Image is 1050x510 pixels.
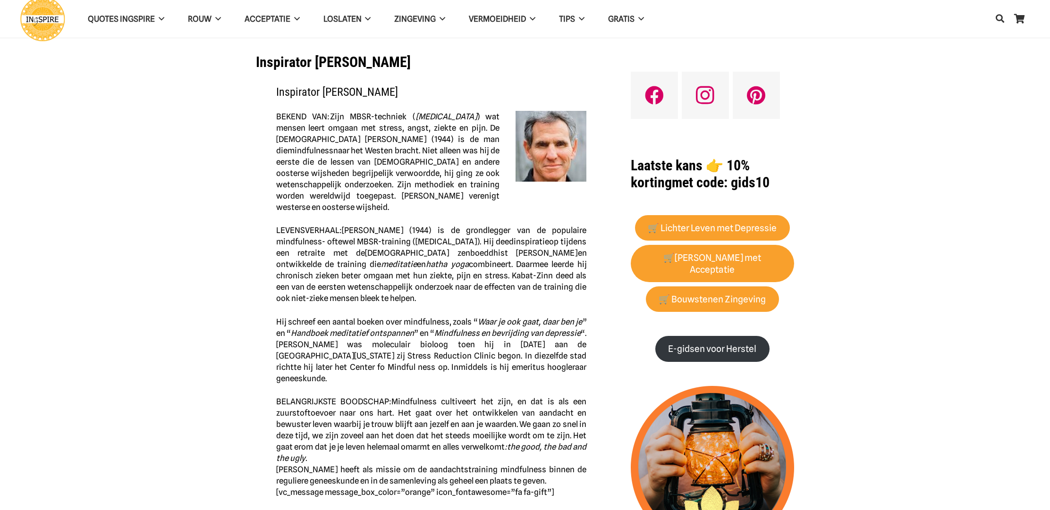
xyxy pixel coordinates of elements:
[648,223,777,234] strong: 🛒 Lichter Leven met Depressie
[416,112,477,121] em: [MEDICAL_DATA]
[631,72,678,119] a: Facebook
[659,294,766,305] strong: 🛒 Bouwstenen Zingeving
[631,157,750,191] strong: Laatste kans 👉 10% korting
[559,14,575,24] span: TIPS
[663,252,761,275] strong: 🛒[PERSON_NAME] met Acceptatie
[426,259,468,269] em: hatha yoga
[631,245,794,283] a: 🛒[PERSON_NAME] met Acceptatie
[176,7,233,31] a: ROUW
[188,14,212,24] span: ROUW
[394,14,436,24] span: Zingeving
[382,7,457,31] a: Zingeving
[478,317,582,326] em: Waar je ook gaat, daar ben je
[88,14,155,24] span: QUOTES INGSPIRE
[434,328,581,338] em: Mindfulness en bevrijding van depressie
[596,7,656,31] a: GRATIS
[276,442,587,463] strong: the good, the bad and the ugly.
[655,336,770,362] a: E-gidsen voor Herstel
[381,259,417,269] em: meditatie
[288,146,333,155] strong: mindfulness
[547,7,596,31] a: TIPS
[514,237,549,246] strong: inspiratie
[245,14,290,24] span: Acceptatie
[991,8,1009,30] a: Zoeken
[323,14,362,24] span: Loslaten
[276,397,391,406] strong: BELANGRIJKSTE BOODSCHAP:
[233,7,312,31] a: Acceptatie
[631,157,794,191] h1: met code: gids10
[256,54,607,71] h1: Inspirator [PERSON_NAME]
[469,14,526,24] span: VERMOEIDHEID
[276,317,587,383] span: Hij schreef een aantal boeken over mindfulness, zoals “ ” en “ ” en “ “. [PERSON_NAME] was molecu...
[312,7,383,31] a: Loslaten
[516,111,586,182] img: Mindful leven met mindfulness, Jon Kabat-Zinn
[276,226,587,303] span: [PERSON_NAME] (1944) is de grondlegger van de populaire mindfulness- oftewel MBSR-training ([MEDI...
[276,397,587,463] span: Mindfulness cultiveert het zijn, en dat is als een zuurstoftoevoer naar ons hart. Het gaat over h...
[668,343,756,354] strong: E-gidsen voor Herstel
[76,7,176,31] a: QUOTES INGSPIRE
[365,248,577,258] strong: [DEMOGRAPHIC_DATA] zenboeddhist [PERSON_NAME]
[276,226,342,235] strong: LEVENSVERHAAL:
[276,85,398,99] span: Inspirator [PERSON_NAME]
[276,465,587,485] span: [PERSON_NAME] heeft als missie om de aandachtstraining mindfulness binnen de reguliere geneeskund...
[635,215,790,241] a: 🛒 Lichter Leven met Depressie
[646,286,779,312] a: 🛒 Bouwstenen Zingeving
[608,14,635,24] span: GRATIS
[276,112,500,212] span: Zijn MBSR-techniek ( ) wat mensen leert omgaan met stress, angst, ziekte en pijn. De [DEMOGRAPHIC...
[682,72,729,119] a: Instagram
[733,72,780,119] a: Pinterest
[457,7,547,31] a: VERMOEIDHEID
[276,442,587,463] em: :
[276,112,330,121] strong: BEKEND VAN:
[291,328,414,338] em: Handboek meditatief ontspannen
